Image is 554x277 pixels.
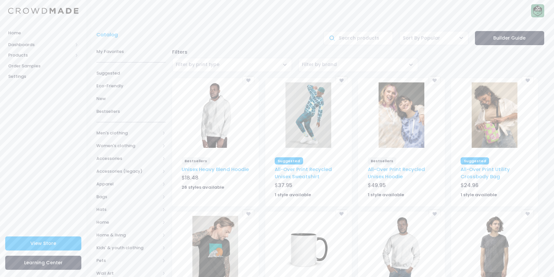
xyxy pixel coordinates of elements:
div: $ [461,182,528,191]
div: $ [182,174,249,183]
a: My Favorites [96,45,166,58]
span: Sort By Popular [399,31,468,45]
span: Kids' & youth clothing [96,245,160,251]
a: Learning Center [5,256,81,270]
span: Bestsellers [96,108,166,115]
span: Bestsellers [182,157,210,164]
span: Suggested [275,157,303,164]
img: User [531,4,544,17]
span: Men's clothing [96,130,160,136]
input: Search products [323,31,393,45]
strong: 1 style available [368,192,404,198]
a: Suggested [96,67,166,79]
span: 24.96 [464,182,479,189]
span: My Favorites [96,48,166,55]
a: All-Over Print Recycled Unisex Hoodie [368,166,425,180]
span: Pets [96,257,160,264]
span: Dashboards [8,42,73,48]
img: Logo [8,8,78,14]
span: Accessories (legacy) [96,168,160,175]
strong: 1 style available [461,192,497,198]
span: Settings [8,73,78,80]
a: Eco-Friendly [96,79,166,92]
span: Suggested [461,157,489,164]
div: Filters [169,48,547,56]
a: Bestsellers [96,105,166,118]
a: Builder Guide [475,31,544,45]
strong: 1 style available [275,192,311,198]
span: Bestsellers [368,157,397,164]
span: Learning Center [24,259,63,266]
a: All-Over Print Utility Crossbody Bag [461,166,510,180]
span: Filter by brand [302,61,337,68]
span: Accessories [96,155,160,162]
span: Wall Art [96,270,160,277]
span: View Store [30,240,56,247]
span: Hats [96,206,160,213]
span: 49.95 [371,182,386,189]
strong: 26 styles available [182,184,224,190]
div: $ [275,182,342,191]
span: Women's clothing [96,143,160,149]
a: Catalog [96,31,121,38]
span: Bags [96,194,160,200]
span: Filter by print type [176,61,220,68]
span: Eco-Friendly [96,83,166,89]
span: 37.95 [278,182,292,189]
div: $ [368,182,435,191]
a: Unisex Heavy Blend Hoodie [182,166,249,173]
span: Home & living [96,232,160,238]
span: Home [96,219,160,226]
span: Products [8,52,73,59]
a: All-Over Print Recycled Unisex Sweatshirt [275,166,332,180]
span: Filter by brand [298,58,418,72]
span: Sort By Popular [403,35,440,42]
span: 18.48 [185,174,199,182]
span: Filter by print type [172,58,292,72]
span: New [96,95,166,102]
a: View Store [5,236,81,251]
span: Home [8,30,78,36]
span: Suggested [96,70,166,77]
span: Apparel [96,181,160,187]
a: New [96,92,166,105]
span: Order Samples [8,63,78,69]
